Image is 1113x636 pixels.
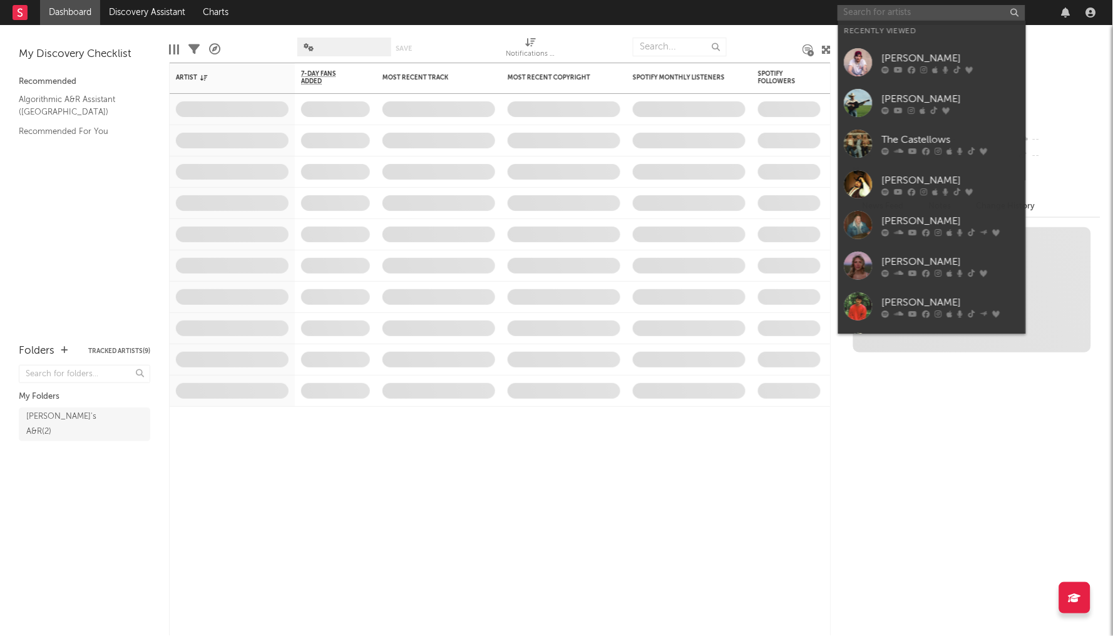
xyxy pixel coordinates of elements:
div: Spotify Followers [758,70,802,85]
a: Algorithmic A&R Assistant ([GEOGRAPHIC_DATA]) [19,93,138,118]
div: [PERSON_NAME] [882,255,1020,270]
a: The Castellows [838,123,1026,164]
a: [PERSON_NAME] [838,42,1026,83]
div: Folders [19,344,54,359]
a: [PERSON_NAME] [838,83,1026,123]
div: A&R Pipeline [209,31,220,68]
button: Save [396,45,412,52]
div: Spotify Monthly Listeners [633,74,727,81]
div: [PERSON_NAME] [882,92,1020,107]
div: [PERSON_NAME] [882,173,1020,188]
a: [PERSON_NAME] [838,245,1026,286]
div: -- [1017,148,1100,164]
a: [PERSON_NAME] [838,164,1026,205]
div: Artist [176,74,270,81]
div: Recently Viewed [844,24,1020,39]
div: -- [1017,131,1100,148]
div: Edit Columns [169,31,179,68]
input: Search... [633,38,727,56]
a: Recommended For You [19,125,138,138]
a: [PERSON_NAME] [838,286,1026,327]
div: Notifications (Artist) [506,31,556,68]
div: [PERSON_NAME] [882,295,1020,310]
div: Most Recent Track [382,74,476,81]
span: 7-Day Fans Added [301,70,351,85]
div: Filters [188,31,200,68]
div: [PERSON_NAME] [882,214,1020,229]
div: Notifications (Artist) [506,47,556,62]
a: [PERSON_NAME]'s A&R(2) [19,408,150,441]
div: The Castellows [882,133,1020,148]
div: Most Recent Copyright [508,74,602,81]
input: Search for folders... [19,365,150,383]
a: [PERSON_NAME] [838,205,1026,245]
a: River & Rail [838,327,1026,367]
div: Recommended [19,74,150,90]
div: [PERSON_NAME] [882,51,1020,66]
input: Search for artists [838,5,1025,21]
div: My Discovery Checklist [19,47,150,62]
button: Tracked Artists(9) [88,348,150,354]
div: My Folders [19,389,150,404]
div: [PERSON_NAME]'s A&R ( 2 ) [26,409,115,439]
